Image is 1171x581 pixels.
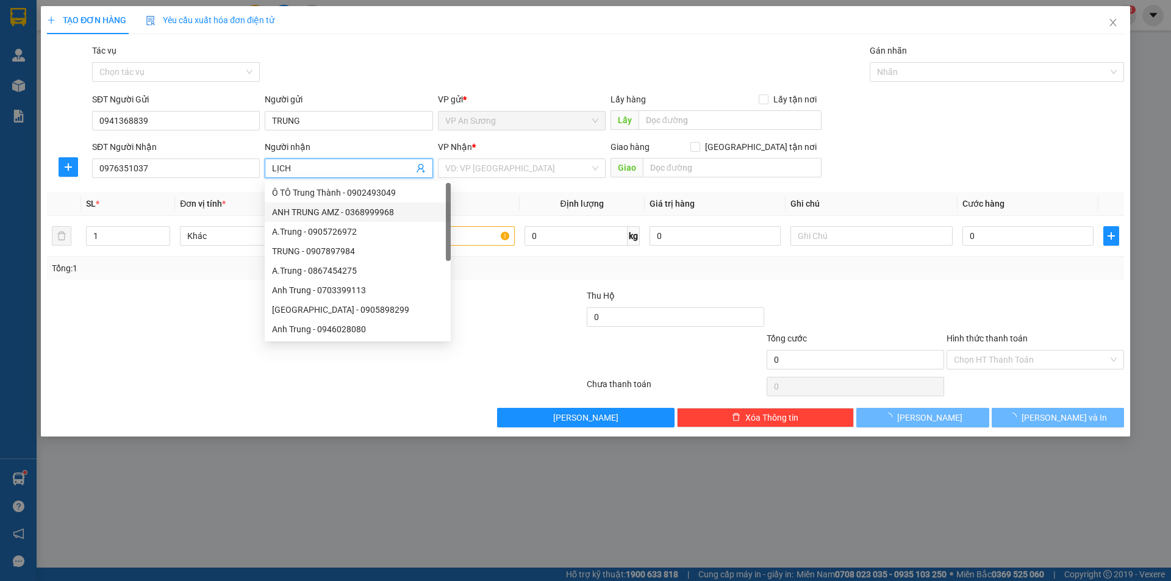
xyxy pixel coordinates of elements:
span: Lấy [611,110,639,130]
span: kg [628,226,640,246]
span: user-add [416,163,426,173]
div: Ô TÔ Trung Thành - 0902493049 [265,183,451,202]
span: [PERSON_NAME] [553,411,618,424]
div: Tổng: 1 [52,262,452,275]
span: Định lượng [560,199,604,209]
th: Ghi chú [786,192,958,216]
span: Lấy hàng [611,94,646,104]
input: Dọc đường [643,158,822,177]
span: Tên hàng: [5,34,139,68]
span: 1 BỊCH ĐỎ (SL: [5,34,139,68]
input: 0 [650,226,781,246]
span: plus [1104,231,1119,241]
div: Người nhận [265,140,432,154]
div: A.Trung - 0867454275 [265,261,451,280]
span: TẠO ĐƠN HÀNG [47,15,126,25]
button: [PERSON_NAME] [856,408,989,427]
div: Anh Trung - 0703399113 [272,283,443,297]
span: Giao [611,158,643,177]
label: Tác vụ [92,46,116,55]
span: [PERSON_NAME] [897,411,962,424]
span: Đơn vị tính [180,199,226,209]
input: Ghi Chú [790,226,953,246]
span: Khác [187,227,335,245]
label: Hình thức thanh toán [947,333,1028,343]
input: Dọc đường [639,110,822,130]
div: TRUNG - 0907897984 [272,244,443,258]
span: Cước hàng [962,199,1004,209]
div: [GEOGRAPHIC_DATA] - 0905898299 [272,303,443,316]
div: Anh Trung - 0703399113 [265,280,451,300]
button: Close [1096,6,1130,40]
button: plus [1103,226,1119,246]
div: ANH TRUNG AMZ - 0368999968 [272,205,443,219]
div: SĐT Người Gửi [92,93,260,106]
div: A.Trung - 0905726972 [265,222,451,241]
img: icon [146,16,156,26]
span: 0395710587 [45,18,112,31]
div: SĐT Người Nhận [92,140,260,154]
div: Quang Trung - 0905898299 [265,300,451,319]
span: close [1108,18,1118,27]
span: loading [1008,413,1022,421]
div: Người gửi [265,93,432,106]
button: plus [59,157,78,177]
div: VP gửi [438,93,606,106]
div: TRUNG - 0907897984 [265,241,451,261]
span: Giá trị hàng [650,199,695,209]
button: delete [52,226,71,246]
div: Anh Trung - 0946028080 [265,319,451,339]
span: Giao hàng [611,142,650,152]
span: Lấy tận nơi [768,93,822,106]
span: Yêu cầu xuất hóa đơn điện tử [146,15,274,25]
span: VP Nhận [438,142,472,152]
div: A.Trung - 0867454275 [272,264,443,277]
span: 0 [45,2,52,16]
span: Xóa Thông tin [745,411,798,424]
button: [PERSON_NAME] [497,408,675,427]
span: Thu hộ: [4,2,42,16]
span: delete [732,413,740,422]
div: Anh Trung - 0946028080 [272,323,443,336]
span: VP An Sương [445,112,598,130]
span: Ghi chú: [4,18,112,31]
div: A.Trung - 0905726972 [272,225,443,238]
span: Tổng cước [767,333,807,343]
span: SL [86,199,96,209]
span: [PERSON_NAME] và In [1022,411,1107,424]
button: [PERSON_NAME] và In [992,408,1124,427]
label: Gán nhãn [870,46,907,55]
span: 1) [30,51,44,68]
span: plus [59,162,77,172]
div: ANH TRUNG AMZ - 0368999968 [265,202,451,222]
span: [GEOGRAPHIC_DATA] tận nơi [700,140,822,154]
button: deleteXóa Thông tin [677,408,854,427]
div: Ô TÔ Trung Thành - 0902493049 [272,186,443,199]
span: loading [884,413,897,421]
span: SG09250398 [89,80,176,98]
span: Thu Hộ [587,291,615,301]
div: Chưa thanh toán [585,377,765,399]
span: plus [47,16,56,24]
